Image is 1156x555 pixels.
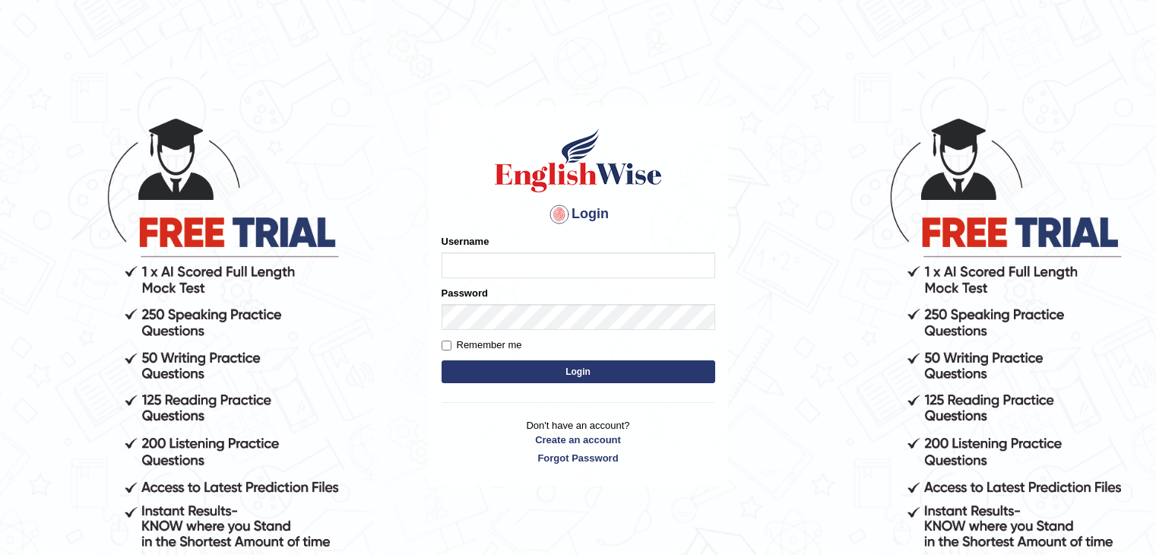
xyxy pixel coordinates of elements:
label: Username [442,234,489,249]
img: Logo of English Wise sign in for intelligent practice with AI [492,126,665,195]
h4: Login [442,202,715,227]
a: Forgot Password [442,451,715,465]
label: Password [442,286,488,300]
p: Don't have an account? [442,418,715,465]
a: Create an account [442,433,715,447]
button: Login [442,360,715,383]
input: Remember me [442,341,451,350]
label: Remember me [442,338,522,353]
